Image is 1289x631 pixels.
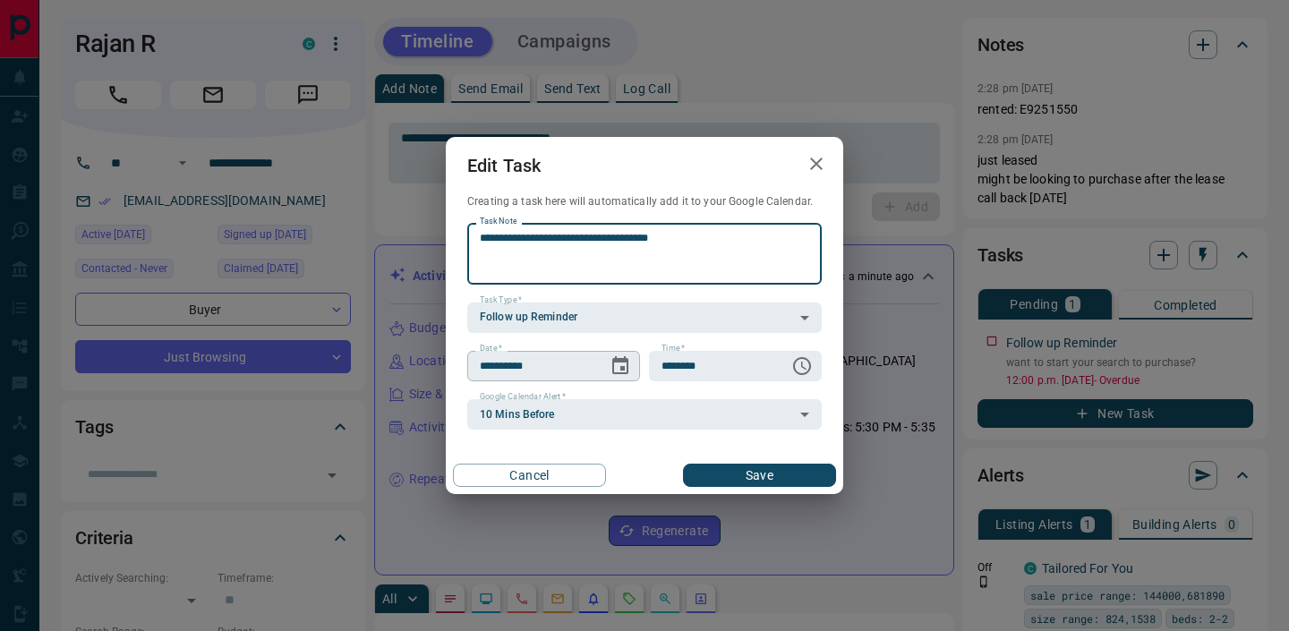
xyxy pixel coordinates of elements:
button: Choose time, selected time is 12:00 PM [784,348,820,384]
label: Task Note [480,216,516,227]
div: Follow up Reminder [467,303,822,333]
h2: Edit Task [446,137,562,194]
label: Task Type [480,294,522,306]
button: Choose date, selected date is Aug 11, 2025 [602,348,638,384]
label: Time [662,343,685,354]
button: Save [683,464,836,487]
div: 10 Mins Before [467,399,822,430]
label: Google Calendar Alert [480,391,566,403]
label: Date [480,343,502,354]
button: Cancel [453,464,606,487]
p: Creating a task here will automatically add it to your Google Calendar. [467,194,822,209]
